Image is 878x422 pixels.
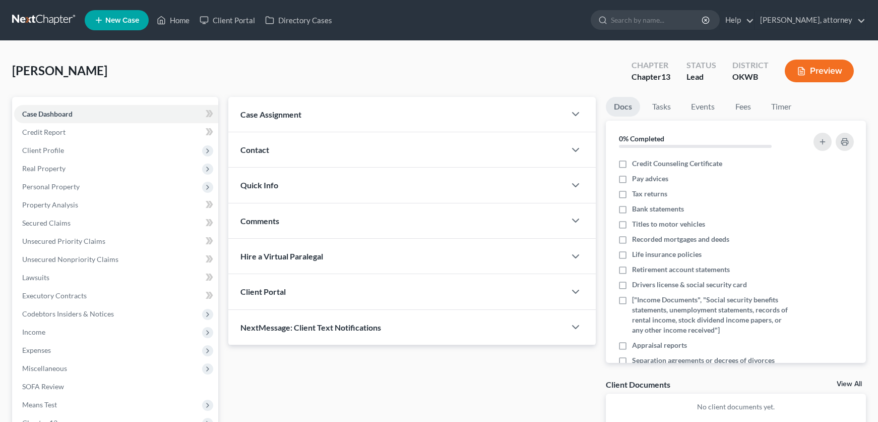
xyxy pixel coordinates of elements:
[619,134,664,143] strong: 0% Completed
[14,378,218,396] a: SOFA Review
[22,219,71,227] span: Secured Claims
[632,355,775,365] span: Separation agreements or decrees of divorces
[240,216,279,226] span: Comments
[837,381,862,388] a: View All
[720,11,754,29] a: Help
[240,180,278,190] span: Quick Info
[785,60,854,82] button: Preview
[12,63,107,78] span: [PERSON_NAME]
[632,174,668,184] span: Pay advices
[240,287,286,296] span: Client Portal
[14,232,218,250] a: Unsecured Priority Claims
[22,146,64,154] span: Client Profile
[614,402,858,412] p: No client documents yet.
[632,71,670,83] div: Chapter
[14,250,218,269] a: Unsecured Nonpriority Claims
[22,182,80,191] span: Personal Property
[240,251,323,261] span: Hire a Virtual Paralegal
[644,97,679,117] a: Tasks
[105,17,139,24] span: New Case
[727,97,759,117] a: Fees
[22,255,118,263] span: Unsecured Nonpriority Claims
[22,382,64,391] span: SOFA Review
[14,214,218,232] a: Secured Claims
[632,265,730,275] span: Retirement account statements
[686,71,716,83] div: Lead
[22,237,105,245] span: Unsecured Priority Claims
[22,200,78,209] span: Property Analysis
[240,323,381,332] span: NextMessage: Client Text Notifications
[632,159,722,169] span: Credit Counseling Certificate
[22,110,73,118] span: Case Dashboard
[763,97,799,117] a: Timer
[661,72,670,81] span: 13
[240,110,301,119] span: Case Assignment
[632,280,747,290] span: Drivers license & social security card
[22,328,45,336] span: Income
[22,128,66,136] span: Credit Report
[152,11,195,29] a: Home
[732,60,769,71] div: District
[632,219,705,229] span: Titles to motor vehicles
[632,340,687,350] span: Appraisal reports
[14,287,218,305] a: Executory Contracts
[240,145,269,154] span: Contact
[22,291,87,300] span: Executory Contracts
[732,71,769,83] div: OKWB
[683,97,723,117] a: Events
[22,364,67,373] span: Miscellaneous
[755,11,865,29] a: [PERSON_NAME], attorney
[14,269,218,287] a: Lawsuits
[632,295,792,335] span: ["Income Documents", "Social security benefits statements, unemployment statements, records of re...
[606,97,640,117] a: Docs
[632,249,702,259] span: Life insurance policies
[632,204,684,214] span: Bank statements
[14,196,218,214] a: Property Analysis
[14,123,218,141] a: Credit Report
[22,346,51,354] span: Expenses
[195,11,260,29] a: Client Portal
[14,105,218,123] a: Case Dashboard
[260,11,337,29] a: Directory Cases
[632,234,729,244] span: Recorded mortgages and deeds
[22,309,114,318] span: Codebtors Insiders & Notices
[606,379,670,390] div: Client Documents
[22,164,66,173] span: Real Property
[611,11,703,29] input: Search by name...
[686,60,716,71] div: Status
[22,400,57,409] span: Means Test
[632,189,667,199] span: Tax returns
[632,60,670,71] div: Chapter
[22,273,49,282] span: Lawsuits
